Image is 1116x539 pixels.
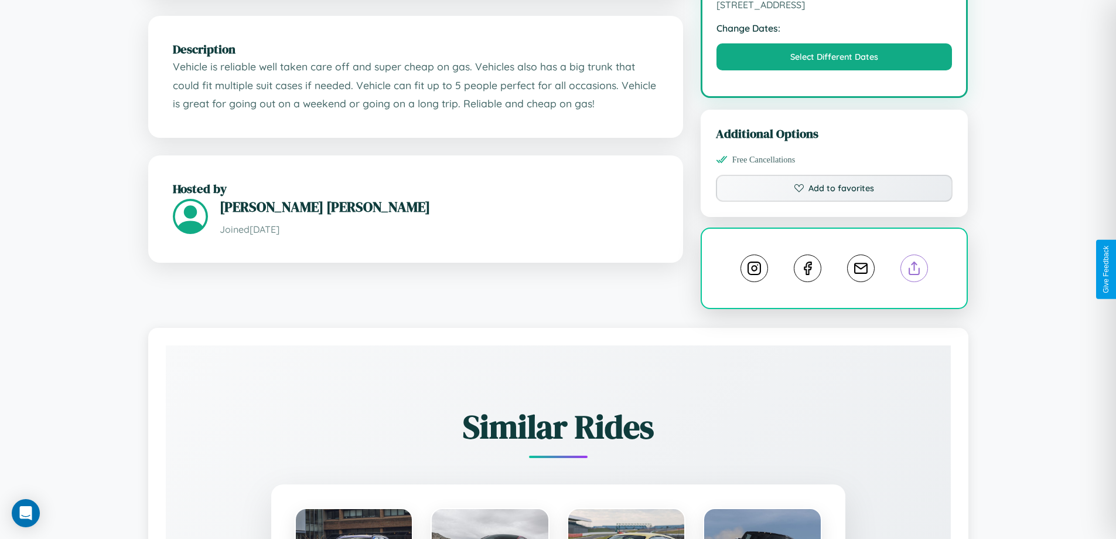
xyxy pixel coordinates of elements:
[732,155,796,165] span: Free Cancellations
[716,22,953,34] strong: Change Dates:
[1102,246,1110,293] div: Give Feedback
[12,499,40,527] div: Open Intercom Messenger
[173,180,658,197] h2: Hosted by
[220,221,658,238] p: Joined [DATE]
[173,57,658,113] p: Vehicle is reliable well taken care off and super cheap on gas. Vehicles also has a big trunk tha...
[173,40,658,57] h2: Description
[716,175,953,202] button: Add to favorites
[716,125,953,142] h3: Additional Options
[716,43,953,70] button: Select Different Dates
[220,197,658,216] h3: [PERSON_NAME] [PERSON_NAME]
[207,404,910,449] h2: Similar Rides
